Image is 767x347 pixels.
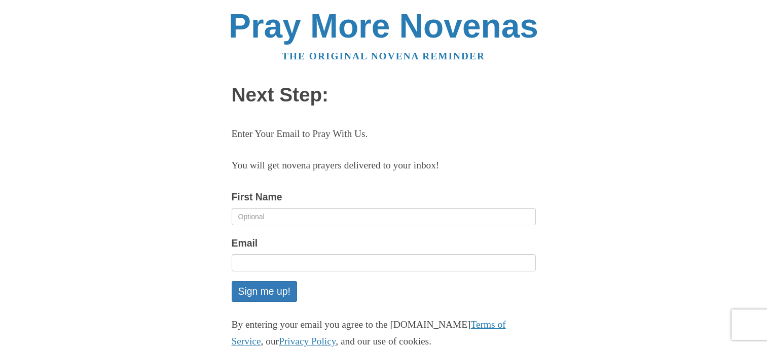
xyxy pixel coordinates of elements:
label: First Name [232,189,282,205]
h1: Next Step: [232,84,536,106]
button: Sign me up! [232,281,297,302]
a: The original novena reminder [282,51,485,61]
label: Email [232,235,258,252]
input: Optional [232,208,536,225]
a: Privacy Policy [279,336,336,346]
p: Enter Your Email to Pray With Us. [232,126,536,143]
a: Pray More Novenas [229,7,538,45]
a: Terms of Service [232,319,506,346]
p: You will get novena prayers delivered to your inbox! [232,157,536,174]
